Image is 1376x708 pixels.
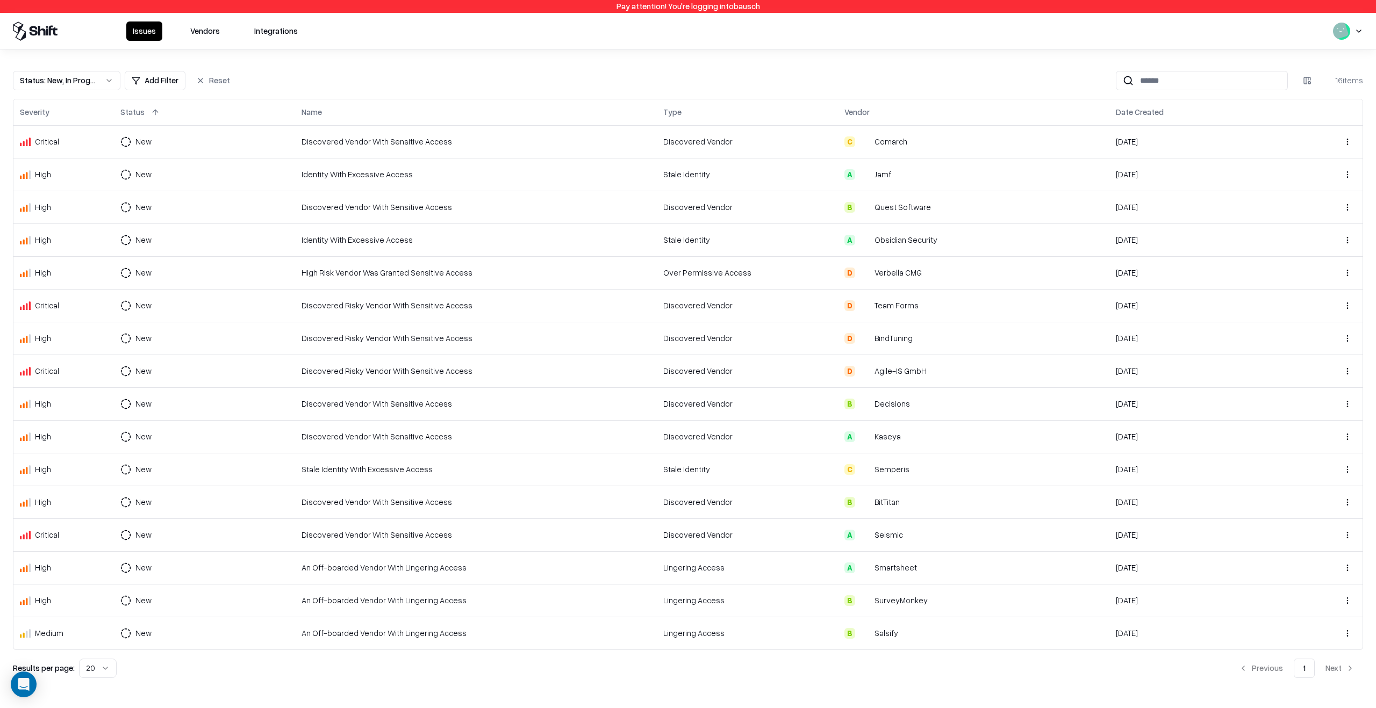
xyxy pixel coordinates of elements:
[35,136,59,147] div: Critical
[1294,659,1315,678] button: 1
[663,169,832,180] div: Stale Identity
[302,106,322,118] div: Name
[120,558,171,577] button: New
[1116,234,1284,245] div: [DATE]
[120,394,171,414] button: New
[875,365,927,377] div: Agile-IS GmbH
[135,201,152,213] div: New
[859,366,870,377] img: Agile-IS GmbH
[859,530,870,540] img: Seismic
[302,300,650,311] div: Discovered Risky Vendor With Sensitive Access
[35,333,51,344] div: High
[844,106,870,118] div: Vendor
[859,268,870,278] img: Verbella CMG
[663,333,832,344] div: Discovered Vendor
[875,300,919,311] div: Team Forms
[302,562,650,573] div: An Off-boarded Vendor With Lingering Access
[844,268,855,278] div: D
[663,464,832,475] div: Stale Identity
[302,496,650,508] div: Discovered Vendor With Sensitive Access
[120,460,171,479] button: New
[35,398,51,409] div: High
[875,136,907,147] div: Comarch
[1116,267,1284,278] div: [DATE]
[663,627,832,639] div: Lingering Access
[120,427,171,446] button: New
[135,562,152,573] div: New
[844,399,855,409] div: B
[663,201,832,213] div: Discovered Vendor
[663,234,832,245] div: Stale Identity
[302,201,650,213] div: Discovered Vendor With Sensitive Access
[35,267,51,278] div: High
[844,628,855,639] div: B
[135,529,152,540] div: New
[125,71,185,90] button: Add Filter
[120,624,171,643] button: New
[135,267,152,278] div: New
[126,21,162,41] button: Issues
[663,595,832,606] div: Lingering Access
[663,365,832,377] div: Discovered Vendor
[120,263,171,283] button: New
[844,431,855,442] div: A
[302,595,650,606] div: An Off-boarded Vendor With Lingering Access
[875,234,937,245] div: Obsidian Security
[35,300,59,311] div: Critical
[859,300,870,311] img: Team Forms
[859,595,870,606] img: SurveyMonkey
[120,296,171,315] button: New
[120,230,171,250] button: New
[1116,136,1284,147] div: [DATE]
[302,627,650,639] div: An Off-boarded Vendor With Lingering Access
[844,136,855,147] div: C
[20,106,49,118] div: Severity
[120,525,171,545] button: New
[1116,169,1284,180] div: [DATE]
[35,169,51,180] div: High
[135,234,152,245] div: New
[1116,595,1284,606] div: [DATE]
[1116,496,1284,508] div: [DATE]
[135,169,152,180] div: New
[35,201,51,213] div: High
[859,464,870,475] img: Semperis
[11,671,37,697] div: Open Intercom Messenger
[135,300,152,311] div: New
[20,75,96,86] div: Status : New, In Progress
[120,591,171,610] button: New
[663,106,682,118] div: Type
[844,202,855,213] div: B
[844,464,855,475] div: C
[120,198,171,217] button: New
[302,398,650,409] div: Discovered Vendor With Sensitive Access
[859,497,870,508] img: BitTitan
[13,662,75,674] p: Results per page:
[1116,431,1284,442] div: [DATE]
[1116,201,1284,213] div: [DATE]
[1116,333,1284,344] div: [DATE]
[859,399,870,409] img: Decisions
[663,496,832,508] div: Discovered Vendor
[135,627,152,639] div: New
[1116,464,1284,475] div: [DATE]
[120,362,171,381] button: New
[875,431,901,442] div: Kaseya
[1230,659,1363,678] nav: pagination
[875,398,910,409] div: Decisions
[120,329,171,348] button: New
[302,267,650,278] div: High Risk Vendor Was Granted Sensitive Access
[120,132,171,151] button: New
[663,136,832,147] div: Discovered Vendor
[248,21,304,41] button: Integrations
[35,595,51,606] div: High
[120,106,145,118] div: Status
[302,333,650,344] div: Discovered Risky Vendor With Sensitive Access
[875,333,913,344] div: BindTuning
[35,529,59,540] div: Critical
[1320,75,1363,86] div: 16 items
[859,235,870,245] img: Obsidian Security
[1116,529,1284,540] div: [DATE]
[859,431,870,442] img: Kaseya
[302,529,650,540] div: Discovered Vendor With Sensitive Access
